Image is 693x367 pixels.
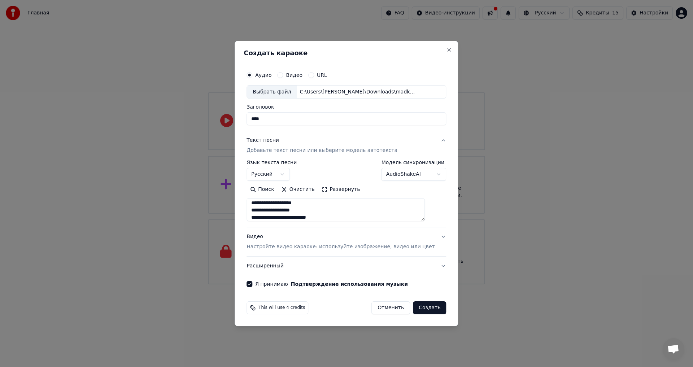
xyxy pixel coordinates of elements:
label: URL [317,73,327,78]
button: Расширенный [247,257,446,275]
button: Создать [413,301,446,314]
div: Текст песниДобавьте текст песни или выберите модель автотекста [247,160,446,227]
div: Текст песни [247,137,279,144]
label: Язык текста песни [247,160,297,165]
label: Аудио [255,73,271,78]
h2: Создать караоке [244,50,449,56]
div: Выбрать файл [247,86,297,99]
button: Очистить [278,184,318,196]
div: C:\Users\[PERSON_NAME]\Downloads\madk1d_paranojjya_-_cena_79098631.mp3 [297,88,419,96]
label: Заголовок [247,105,446,110]
button: Текст песниДобавьте текст песни или выберите модель автотекста [247,131,446,160]
button: Поиск [247,184,278,196]
button: Отменить [371,301,410,314]
button: ВидеоНастройте видео караоке: используйте изображение, видео или цвет [247,228,446,257]
label: Я принимаю [255,281,408,287]
p: Настройте видео караоке: используйте изображение, видео или цвет [247,243,435,250]
span: This will use 4 credits [258,305,305,311]
button: Я принимаю [291,281,408,287]
p: Добавьте текст песни или выберите модель автотекста [247,147,397,154]
button: Развернуть [318,184,363,196]
label: Модель синхронизации [382,160,446,165]
div: Видео [247,233,435,251]
label: Видео [286,73,302,78]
